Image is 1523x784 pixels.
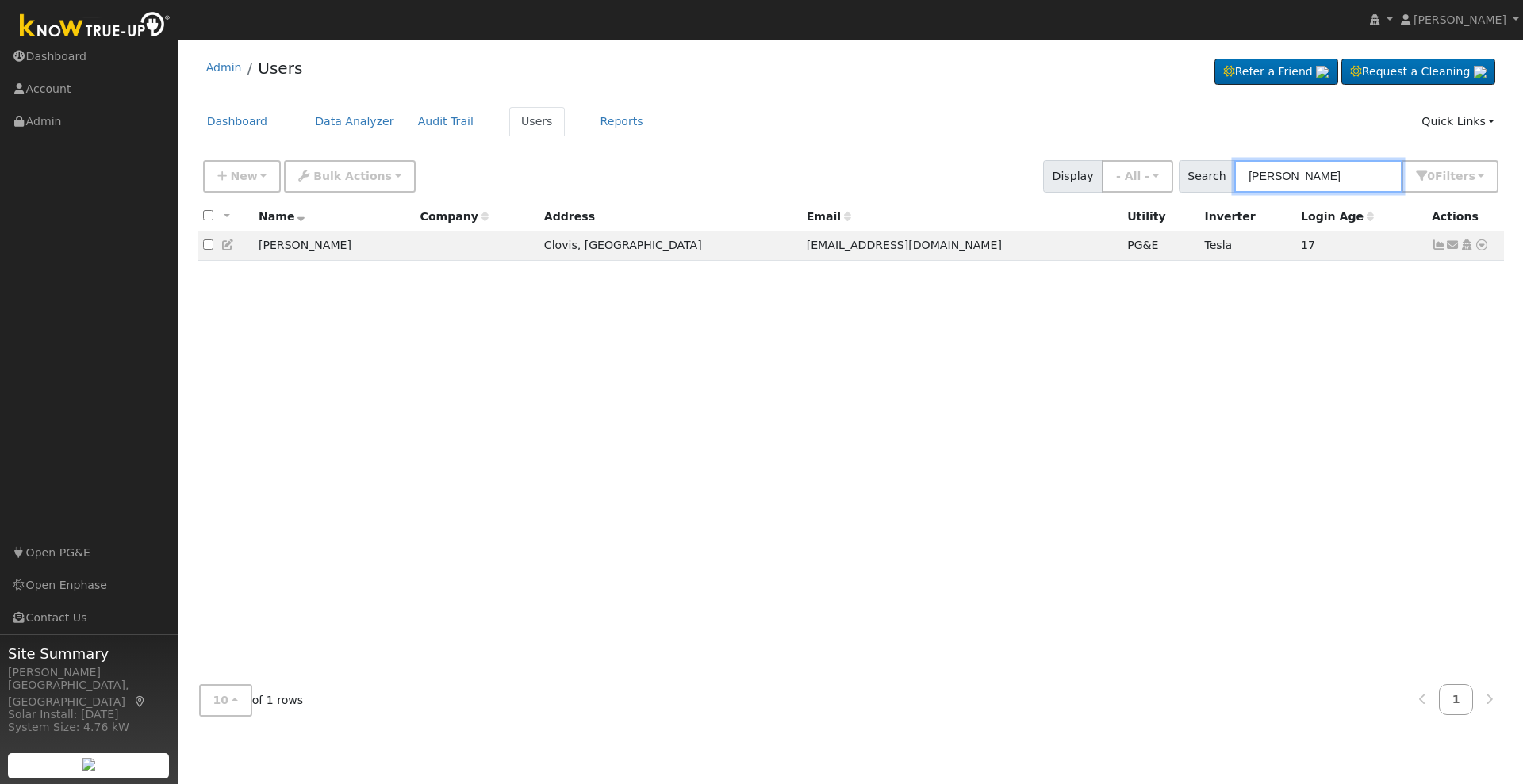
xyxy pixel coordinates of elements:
[1475,237,1489,254] a: Other actions
[1410,107,1506,136] a: Quick Links
[82,758,95,771] img: retrieve
[1127,208,1193,225] div: Utility
[1474,66,1487,78] img: retrieve
[1446,237,1460,254] a: heathermarie628@gmail.com
[406,107,485,136] a: Audit Trail
[230,170,257,182] span: New
[1402,160,1498,193] button: 0Filters
[195,107,280,136] a: Dashboard
[1468,170,1475,182] span: s
[509,107,565,136] a: Users
[8,643,170,664] span: Site Summary
[1234,160,1402,193] input: Search
[807,239,1002,251] span: [EMAIL_ADDRESS][DOMAIN_NAME]
[221,239,236,251] a: Edit User
[544,208,796,225] div: Address
[258,59,302,78] a: Users
[1127,239,1158,251] span: PG&E
[1316,66,1329,78] img: retrieve
[284,160,415,193] button: Bulk Actions
[313,170,392,182] span: Bulk Actions
[203,160,282,193] button: New
[8,664,170,681] div: [PERSON_NAME]
[1432,208,1498,225] div: Actions
[1460,239,1474,251] a: Login As
[1214,59,1338,86] a: Refer a Friend
[199,684,252,717] button: 10
[199,684,304,717] span: of 1 rows
[539,231,801,261] td: Clovis, [GEOGRAPHIC_DATA]
[1435,170,1475,182] span: Filter
[206,61,242,74] a: Admin
[1043,160,1103,193] span: Display
[8,706,170,723] div: Solar Install: [DATE]
[213,694,229,706] span: 10
[8,719,170,736] div: System Size: 4.76 kW
[1341,59,1495,86] a: Request a Cleaning
[1414,13,1506,26] span: [PERSON_NAME]
[12,9,178,44] img: Know True-Up
[259,210,305,223] span: Name
[1439,684,1474,715] a: 1
[1204,239,1232,251] span: Tesla
[807,210,851,223] span: Email
[303,107,406,136] a: Data Analyzer
[1301,210,1374,223] span: Days since last login
[1102,160,1173,193] button: - All -
[1301,239,1315,251] span: 09/21/2025 11:16:25 AM
[1204,208,1290,225] div: Inverter
[1432,239,1446,251] a: Show Graph
[8,677,170,710] div: [GEOGRAPHIC_DATA], [GEOGRAPHIC_DATA]
[253,231,415,261] td: [PERSON_NAME]
[1179,160,1235,193] span: Search
[133,695,148,708] a: Map
[420,210,489,223] span: Company name
[589,107,655,136] a: Reports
